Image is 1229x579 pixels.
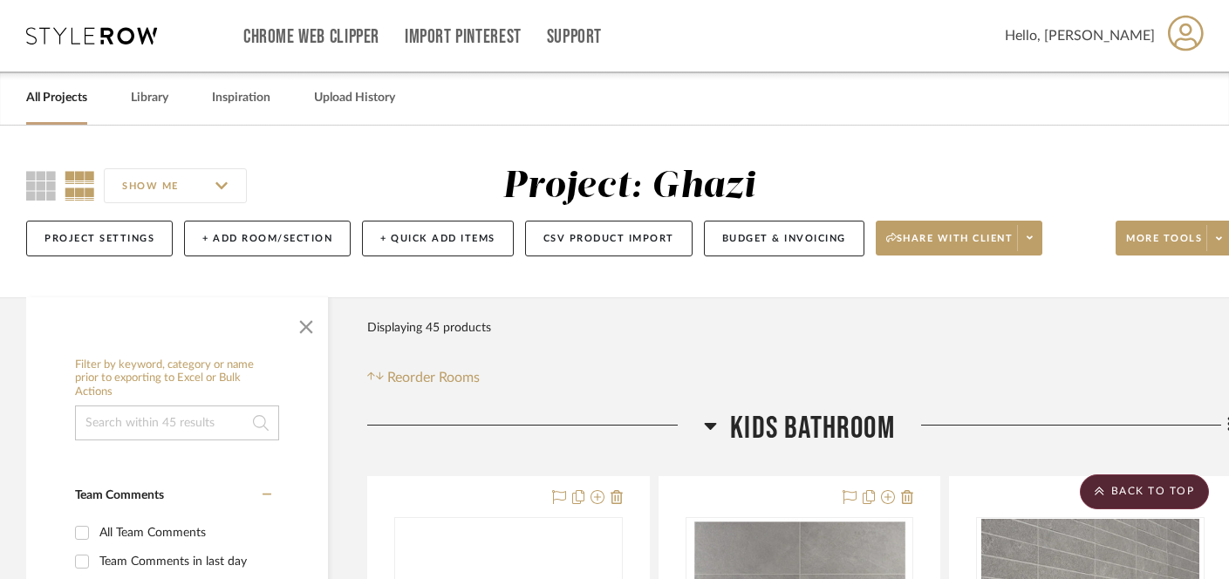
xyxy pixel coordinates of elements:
span: Team Comments [75,489,164,501]
button: Reorder Rooms [367,367,480,388]
a: Import Pinterest [405,30,522,44]
button: Share with client [876,221,1043,255]
span: Hello, [PERSON_NAME] [1005,25,1155,46]
button: Project Settings [26,221,173,256]
h6: Filter by keyword, category or name prior to exporting to Excel or Bulk Actions [75,358,279,399]
button: Close [289,306,324,341]
div: Displaying 45 products [367,310,491,345]
div: Team Comments in last day [99,548,267,576]
a: All Projects [26,86,87,110]
span: More tools [1126,232,1202,258]
input: Search within 45 results [75,405,279,440]
scroll-to-top-button: BACK TO TOP [1080,474,1209,509]
button: + Quick Add Items [362,221,514,256]
div: All Team Comments [99,519,267,547]
a: Library [131,86,168,110]
button: + Add Room/Section [184,221,351,256]
a: Inspiration [212,86,270,110]
a: Support [547,30,602,44]
span: Kids Bathroom [730,410,895,447]
span: Share with client [886,232,1014,258]
a: Chrome Web Clipper [243,30,379,44]
span: Reorder Rooms [387,367,480,388]
button: CSV Product Import [525,221,693,256]
div: Project: Ghazi [502,168,756,205]
a: Upload History [314,86,395,110]
button: Budget & Invoicing [704,221,864,256]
